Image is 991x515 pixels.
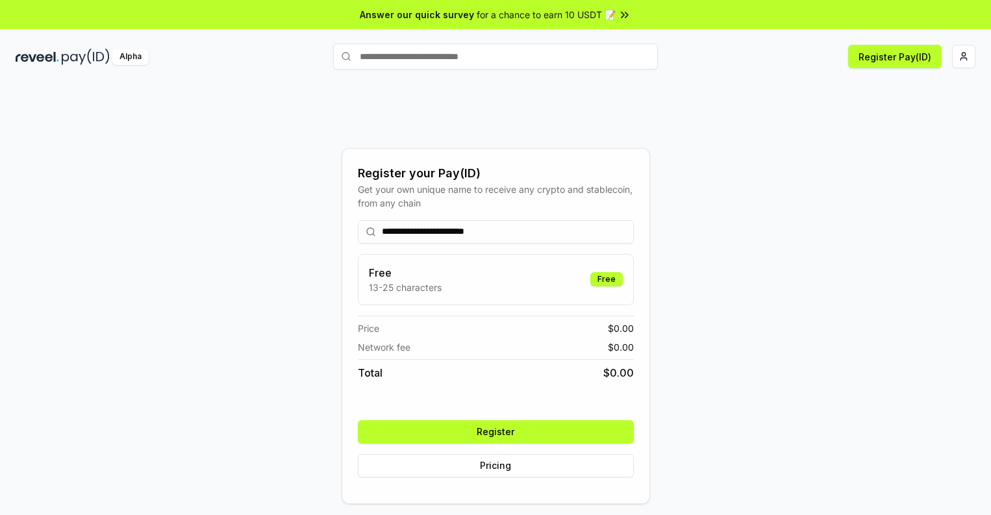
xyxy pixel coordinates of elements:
[603,365,634,381] span: $ 0.00
[358,182,634,210] div: Get your own unique name to receive any crypto and stablecoin, from any chain
[369,265,442,281] h3: Free
[608,340,634,354] span: $ 0.00
[358,340,410,354] span: Network fee
[358,454,634,477] button: Pricing
[358,365,383,381] span: Total
[16,49,59,65] img: reveel_dark
[62,49,110,65] img: pay_id
[358,164,634,182] div: Register your Pay(ID)
[590,272,623,286] div: Free
[608,321,634,335] span: $ 0.00
[112,49,149,65] div: Alpha
[360,8,474,21] span: Answer our quick survey
[848,45,942,68] button: Register Pay(ID)
[477,8,616,21] span: for a chance to earn 10 USDT 📝
[369,281,442,294] p: 13-25 characters
[358,321,379,335] span: Price
[358,420,634,444] button: Register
